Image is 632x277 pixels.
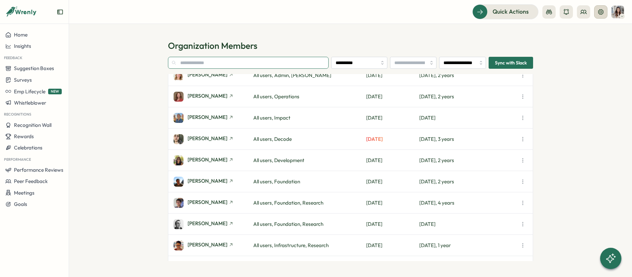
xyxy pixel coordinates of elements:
[174,219,253,229] a: Matthieu Geist[PERSON_NAME]
[14,190,35,196] span: Meetings
[419,221,518,228] p: [DATE]
[188,136,227,141] span: [PERSON_NAME]
[253,157,304,163] span: All users, Development
[493,7,529,16] span: Quick Actions
[419,114,518,122] p: [DATE]
[419,242,518,249] p: [DATE], 1 year
[366,178,419,185] p: [DATE]
[14,32,28,38] span: Home
[419,93,518,100] p: [DATE], 2 years
[188,221,227,226] span: [PERSON_NAME]
[14,43,31,49] span: Insights
[174,92,184,102] img: Kari
[188,200,227,205] span: [PERSON_NAME]
[174,240,184,250] img: Milad Alizadeh
[14,65,54,71] span: Suggestion Boxes
[48,89,62,94] span: NEW
[253,93,299,100] span: All users, Operations
[14,77,32,83] span: Surveys
[419,136,518,143] p: [DATE], 3 years
[174,70,253,80] a: Julie Johnston[PERSON_NAME]
[419,72,518,79] p: [DATE], 2 years
[366,136,419,143] p: [DATE]
[14,88,45,95] span: Emp Lifecycle
[366,199,419,207] p: [DATE]
[174,155,184,165] img: Maggie Haag
[366,157,419,164] p: [DATE]
[174,134,184,144] img: Maddie
[188,93,227,98] span: [PERSON_NAME]
[14,178,48,184] span: Peer Feedback
[14,144,42,151] span: Celebrations
[419,157,518,164] p: [DATE], 2 years
[253,242,329,248] span: All users, Infrastructure, Research
[174,198,184,208] img: Masato Hagiwara
[174,92,253,102] a: Kari[PERSON_NAME]
[14,133,34,139] span: Rewards
[253,178,300,185] span: All users, Foundation
[188,115,227,120] span: [PERSON_NAME]
[14,122,51,128] span: Recognition Wall
[366,93,419,100] p: [DATE]
[253,136,292,142] span: All users, Decode
[253,72,331,78] span: All users, Admin, [PERSON_NAME]
[188,157,227,162] span: [PERSON_NAME]
[253,115,290,121] span: All users, Impact
[489,57,533,69] button: Sync with Slack
[57,9,63,15] button: Expand sidebar
[495,57,527,68] span: Sync with Slack
[253,221,323,227] span: All users, Foundation, Research
[174,177,253,187] a: Marius[PERSON_NAME]
[174,113,253,123] a: Laura Hay[PERSON_NAME]
[611,6,624,18] img: Jalen Wilcox
[174,70,184,80] img: Julie Johnston
[253,200,323,206] span: All users, Foundation, Research
[366,221,419,228] p: [DATE]
[419,178,518,185] p: [DATE], 2 years
[174,134,253,144] a: Maddie[PERSON_NAME]
[366,72,419,79] p: [DATE]
[174,155,253,165] a: Maggie Haag[PERSON_NAME]
[188,242,227,247] span: [PERSON_NAME]
[174,240,253,250] a: Milad Alizadeh[PERSON_NAME]
[188,178,227,183] span: [PERSON_NAME]
[366,114,419,122] p: [DATE]
[14,100,46,106] span: Whistleblower
[174,113,184,123] img: Laura Hay
[366,242,419,249] p: [DATE]
[168,40,533,51] h1: Organization Members
[14,201,27,207] span: Goals
[472,4,538,19] button: Quick Actions
[14,167,63,173] span: Performance Reviews
[174,177,184,187] img: Marius
[188,72,227,77] span: [PERSON_NAME]
[419,199,518,207] p: [DATE], 4 years
[174,219,184,229] img: Matthieu Geist
[174,198,253,208] a: Masato Hagiwara[PERSON_NAME]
